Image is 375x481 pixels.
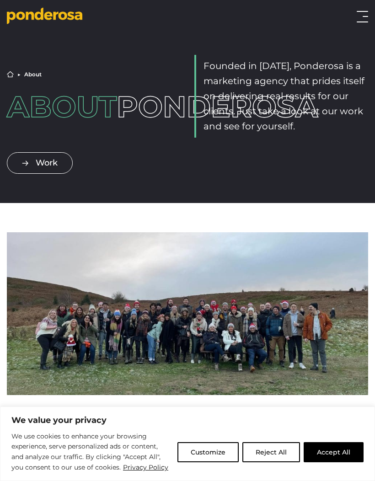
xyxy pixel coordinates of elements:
button: Customize [177,442,239,462]
button: Accept All [304,442,364,462]
button: Reject All [242,442,300,462]
a: Home [7,71,14,78]
p: We value your privacy [11,415,364,426]
p: Founded in [DATE], Ponderosa is a marketing agency that prides itself on delivering real results ... [204,59,368,134]
a: Work [7,152,73,174]
a: Go to homepage [7,7,87,26]
img: Ponderosa Christmas Walk [7,232,368,395]
p: We use cookies to enhance your browsing experience, serve personalized ads or content, and analyz... [11,431,171,473]
h1: Ponderosa [7,92,181,122]
a: Privacy Policy [123,462,169,473]
button: Toggle menu [357,11,368,22]
li: ▶︎ [17,72,21,77]
li: About [24,72,42,77]
span: About [7,89,117,124]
